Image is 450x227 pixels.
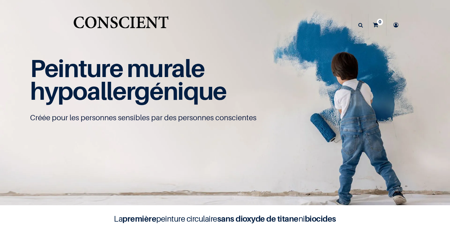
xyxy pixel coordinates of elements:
[72,13,170,38] img: Conscient
[30,76,226,105] span: hypoallergénique
[368,14,386,36] a: 0
[217,214,299,224] b: sans dioxyde de titane
[377,19,383,25] sup: 0
[30,113,420,123] p: Créée pour les personnes sensibles par des personnes conscientes
[122,214,156,224] b: première
[99,213,352,225] h4: La peinture circulaire ni
[305,214,336,224] b: biocides
[72,13,170,38] a: Logo of Conscient
[30,53,204,83] span: Peinture murale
